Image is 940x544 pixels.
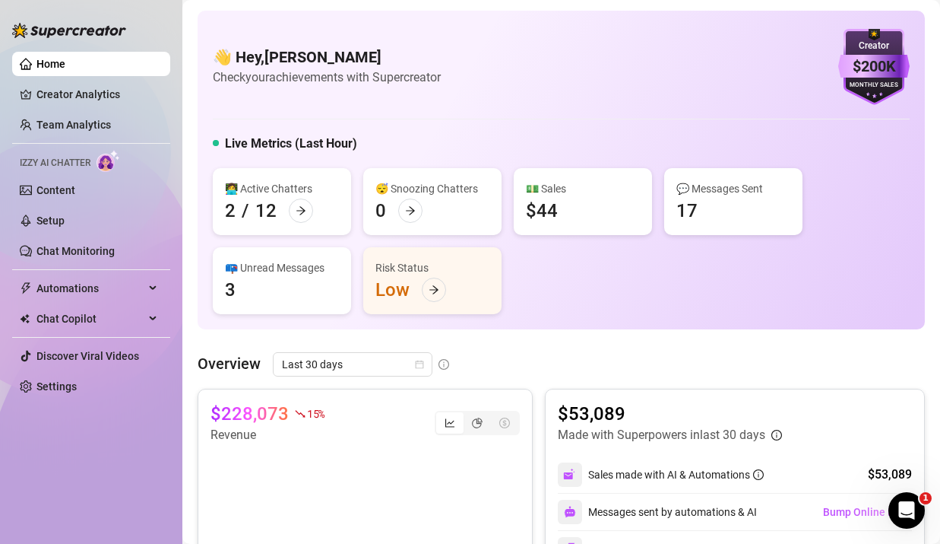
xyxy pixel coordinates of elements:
[225,259,339,276] div: 📪 Unread Messages
[435,411,520,435] div: segmented control
[588,466,764,483] div: Sales made with AI & Automations
[225,278,236,302] div: 3
[868,466,912,484] div: $53,089
[375,259,489,276] div: Risk Status
[526,180,640,197] div: 💵 Sales
[36,184,75,196] a: Content
[919,492,932,504] span: 1
[307,406,324,421] span: 15 %
[225,135,357,153] h5: Live Metrics (Last Hour)
[36,350,139,362] a: Discover Viral Videos
[838,29,910,105] img: purple-badge-B9DA21FR.svg
[36,119,111,131] a: Team Analytics
[36,307,144,331] span: Chat Copilot
[296,205,306,216] span: arrow-right
[375,199,386,223] div: 0
[210,402,289,426] article: $228,073
[375,180,489,197] div: 😴 Snoozing Chatters
[198,352,261,375] article: Overview
[558,426,765,444] article: Made with Superpowers in last 30 days
[36,215,65,227] a: Setup
[36,380,77,393] a: Settings
[405,205,416,216] span: arrow-right
[282,353,423,376] span: Last 30 days
[564,506,576,518] img: svg%3e
[822,500,912,524] button: Bump Online Fans
[36,82,158,107] a: Creator Analytics
[838,81,910,91] div: Monthly Sales
[225,180,339,197] div: 👩‍💻 Active Chatters
[472,418,483,428] span: pie-chart
[429,285,439,295] span: arrow-right
[838,39,910,53] div: Creator
[438,359,449,370] span: info-circle
[771,430,782,441] span: info-circle
[888,492,925,529] iframe: Intercom live chat
[36,276,144,301] span: Automations
[20,282,32,294] span: thunderbolt
[838,55,910,78] div: $200K
[36,58,65,70] a: Home
[526,199,558,223] div: $44
[295,409,305,419] span: fall
[210,426,324,444] article: Revenue
[97,150,120,172] img: AI Chatter
[676,199,698,223] div: 17
[823,506,911,518] span: Bump Online Fans
[753,469,764,480] span: info-circle
[563,468,577,482] img: svg%3e
[445,418,455,428] span: line-chart
[20,313,30,324] img: Chat Copilot
[499,418,510,428] span: dollar-circle
[255,199,277,223] div: 12
[12,23,126,38] img: logo-BBDzfeDw.svg
[213,46,441,68] h4: 👋 Hey, [PERSON_NAME]
[558,500,757,524] div: Messages sent by automations & AI
[415,360,424,369] span: calendar
[225,199,236,223] div: 2
[213,68,441,87] article: Check your achievements with Supercreator
[558,402,782,426] article: $53,089
[676,180,790,197] div: 💬 Messages Sent
[36,245,115,257] a: Chat Monitoring
[20,156,90,170] span: Izzy AI Chatter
